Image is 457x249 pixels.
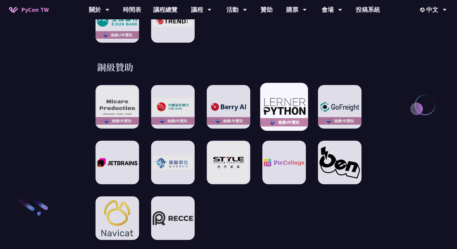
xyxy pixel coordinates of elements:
[153,98,193,116] img: CTBC Bank
[153,15,193,27] img: 趨勢科技 Trend Micro
[318,117,361,125] div: 連續3年贊助
[208,101,249,113] img: Berry AI
[96,117,139,125] div: 連續6年贊助
[319,100,360,114] img: GoFreight
[96,31,139,39] div: 連續10年贊助
[151,117,195,125] div: 連續6年贊助
[208,142,249,183] img: STYLE
[260,118,308,127] div: 連續4年贊助
[3,2,55,17] a: PyCon TW
[153,156,193,170] img: 深智數位
[97,158,138,167] img: JetBrains
[159,117,166,125] img: sponsor-logo-diamond
[97,61,360,73] h3: 銅級贊助
[326,117,332,125] img: sponsor-logo-diamond
[103,117,110,125] img: sponsor-logo-diamond
[207,117,250,125] div: 連續5年贊助
[9,7,18,13] img: Home icon of PyCon TW 2025
[420,8,426,12] img: Locale Icon
[153,211,193,225] img: Recce | join us
[97,15,138,27] img: E.SUN Commercial Bank
[97,87,138,127] img: Micare Production
[102,31,109,39] img: sponsor-logo-diamond
[214,117,221,125] img: sponsor-logo-diamond
[268,118,276,126] img: sponsor-logo-diamond
[264,159,304,166] img: PicCollage Company
[262,97,306,116] img: LernerPython
[319,146,360,179] img: Oen Tech
[21,5,49,14] span: PyCon TW
[97,197,138,240] img: Navicat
